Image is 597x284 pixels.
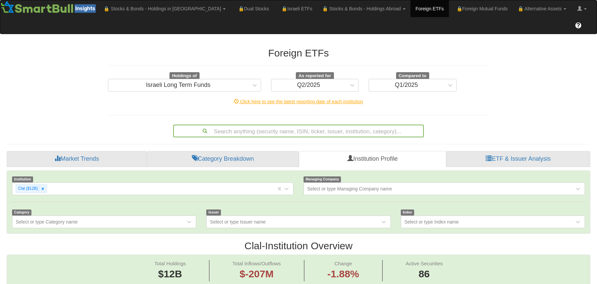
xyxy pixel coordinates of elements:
div: Israeli Long Term Funds [146,82,211,89]
div: Q2/2025 [297,82,320,89]
a: ETF & Issuer Analysis [446,151,590,167]
a: Institution Profile [299,151,446,167]
span: Index [401,209,414,215]
a: Category Breakdown [147,151,298,167]
span: As reported for [296,72,334,80]
span: Change [334,261,352,266]
div: Clal ($12B) [16,185,39,192]
div: Click here to see the latest reporting date of each institution [103,98,494,105]
span: ? [577,22,580,29]
h2: Clal - Institution Overview [7,240,590,251]
a: Market Trends [7,151,147,167]
h2: Foreign ETFs [108,47,489,58]
img: Smartbull [0,0,99,14]
a: 🔒Foreign Mutual Funds [449,0,513,17]
a: 🔒 Stocks & Bonds - Holdings in [GEOGRAPHIC_DATA] [99,0,231,17]
a: 🔒 Stocks & Bonds - Holdings Abroad [317,0,410,17]
span: 86 [405,267,443,281]
span: Total Inflows/Outflows [232,261,281,266]
span: Managing Company [304,176,341,182]
span: Active Securities [405,261,443,266]
span: $12B [158,268,182,279]
div: Select or type Index name [404,219,459,225]
div: Select or type Managing Company name [307,185,392,192]
a: 🔒 Alternative Assets [513,0,571,17]
a: 🔒Dual Stocks [231,0,274,17]
div: Select or type Category name [16,219,78,225]
span: -1.88% [327,267,359,281]
span: $-207M [240,268,274,279]
div: Search anything (security name, ISIN, ticker, issuer, institution, category)... [174,125,423,137]
span: Issuer [206,209,221,215]
div: Select or type Issuer name [210,219,266,225]
span: Institution [12,176,33,182]
span: Holdings of [169,72,200,80]
a: ? [570,17,587,34]
div: Q1/2025 [395,82,418,89]
span: Total Holdings [154,261,186,266]
a: Foreign ETFs [410,0,449,17]
span: Compared to [396,72,429,80]
a: 🔒Israeli ETFs [274,0,317,17]
span: Category [12,209,31,215]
